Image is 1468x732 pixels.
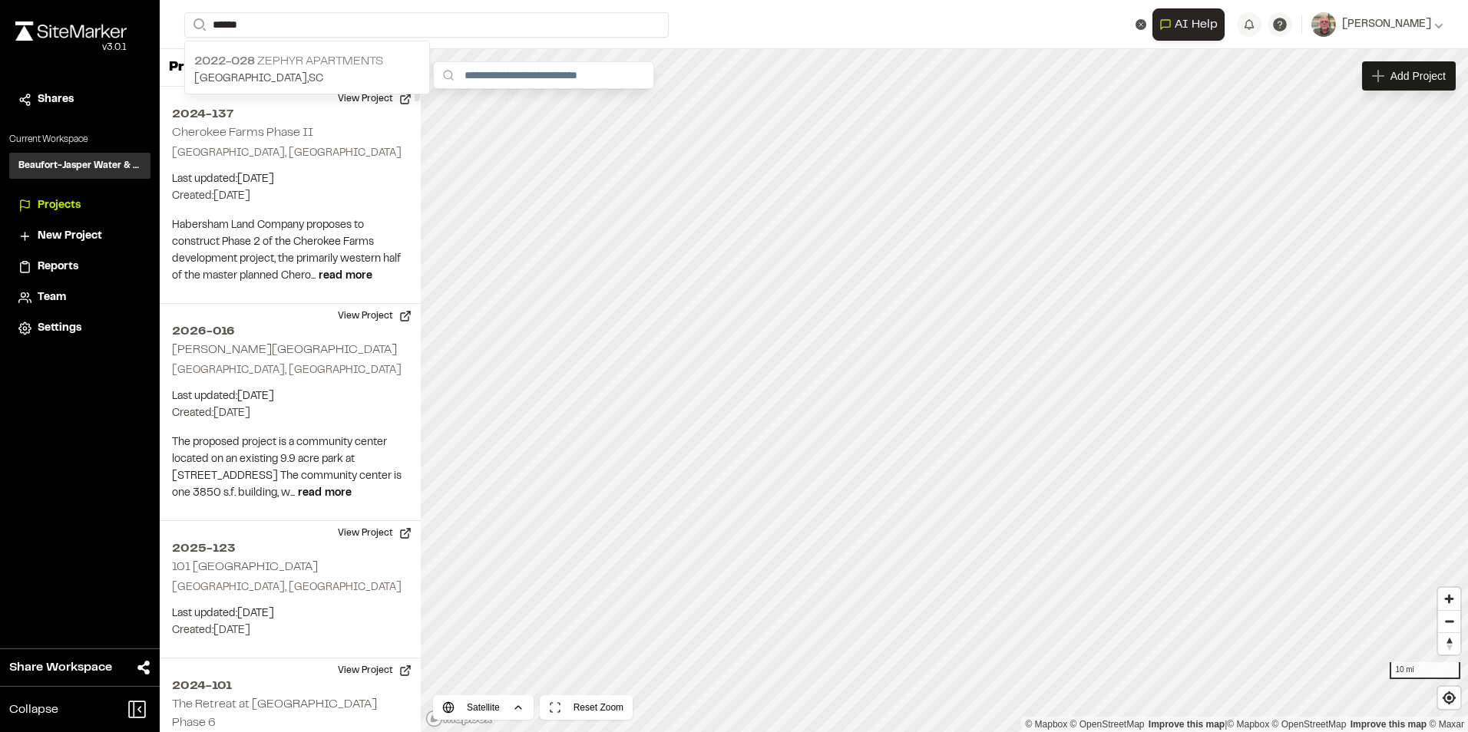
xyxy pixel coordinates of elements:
[172,362,408,379] p: [GEOGRAPHIC_DATA], [GEOGRAPHIC_DATA]
[38,259,78,275] span: Reports
[1311,12,1443,37] button: [PERSON_NAME]
[172,405,408,422] p: Created: [DATE]
[1438,588,1460,610] button: Zoom in
[433,695,534,720] button: Satellite
[18,320,141,337] a: Settings
[1429,719,1464,730] a: Maxar
[38,197,81,214] span: Projects
[194,52,420,71] p: Zephyr Apartments
[1152,8,1231,41] div: Open AI Assistant
[1351,719,1427,730] a: Improve this map
[1438,611,1460,632] span: Zoom out
[15,21,127,41] img: rebrand.png
[1438,632,1460,655] button: Reset bearing to north
[1227,719,1269,730] a: Mapbox
[172,605,408,622] p: Last updated: [DATE]
[18,259,141,275] a: Reports
[15,41,127,54] div: Oh geez...please don't...
[18,159,141,173] h3: Beaufort-Jasper Water & Sewer Authority
[185,46,429,94] a: 2022-028 Zephyr Apartments[GEOGRAPHIC_DATA],SC
[298,489,352,498] span: read more
[169,58,226,78] p: Projects
[319,272,372,281] span: read more
[172,579,408,596] p: [GEOGRAPHIC_DATA], [GEOGRAPHIC_DATA]
[172,622,408,639] p: Created: [DATE]
[172,105,408,124] h2: 2024-137
[1272,719,1347,730] a: OpenStreetMap
[194,71,420,87] p: [GEOGRAPHIC_DATA] , SC
[421,49,1468,732] canvas: Map
[9,658,112,677] span: Share Workspace
[172,322,408,341] h2: 2026-016
[18,289,141,306] a: Team
[172,345,397,355] h2: [PERSON_NAME][GEOGRAPHIC_DATA]
[329,304,421,328] button: View Project
[172,699,377,728] h2: The Retreat at [GEOGRAPHIC_DATA] Phase 6
[172,388,408,405] p: Last updated: [DATE]
[18,228,141,245] a: New Project
[1136,19,1146,30] button: Clear text
[425,710,493,727] a: Mapbox logo
[38,228,102,245] span: New Project
[1390,68,1446,84] span: Add Project
[1438,610,1460,632] button: Zoom out
[172,171,408,188] p: Last updated: [DATE]
[1070,719,1145,730] a: OpenStreetMap
[172,539,408,558] h2: 2025-123
[329,87,421,111] button: View Project
[1149,719,1225,730] a: Map feedback
[329,521,421,546] button: View Project
[172,434,408,502] p: The proposed project is a community center located on an existing 9.9 acre park at [STREET_ADDRES...
[172,562,318,572] h2: 101 [GEOGRAPHIC_DATA]
[540,695,633,720] button: Reset Zoom
[1025,719,1067,730] a: Mapbox
[38,320,81,337] span: Settings
[18,197,141,214] a: Projects
[9,133,150,147] p: Current Workspace
[1311,12,1336,37] img: User
[1342,16,1431,33] span: [PERSON_NAME]
[172,145,408,162] p: [GEOGRAPHIC_DATA], [GEOGRAPHIC_DATA]
[1175,15,1218,34] span: AI Help
[172,127,313,138] h2: Cherokee Farms Phase II
[184,12,212,38] button: Search
[172,188,408,205] p: Created: [DATE]
[1390,662,1460,679] div: 10 mi
[172,217,408,285] p: Habersham Land Company proposes to construct Phase 2 of the Cherokee Farms development project, t...
[329,658,421,683] button: View Project
[1152,8,1225,41] button: Open AI Assistant
[18,91,141,108] a: Shares
[172,677,408,695] h2: 2024-101
[9,701,58,719] span: Collapse
[38,91,74,108] span: Shares
[38,289,66,306] span: Team
[194,56,255,67] span: 2022-028
[1438,687,1460,709] button: Find my location
[1025,717,1464,732] div: |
